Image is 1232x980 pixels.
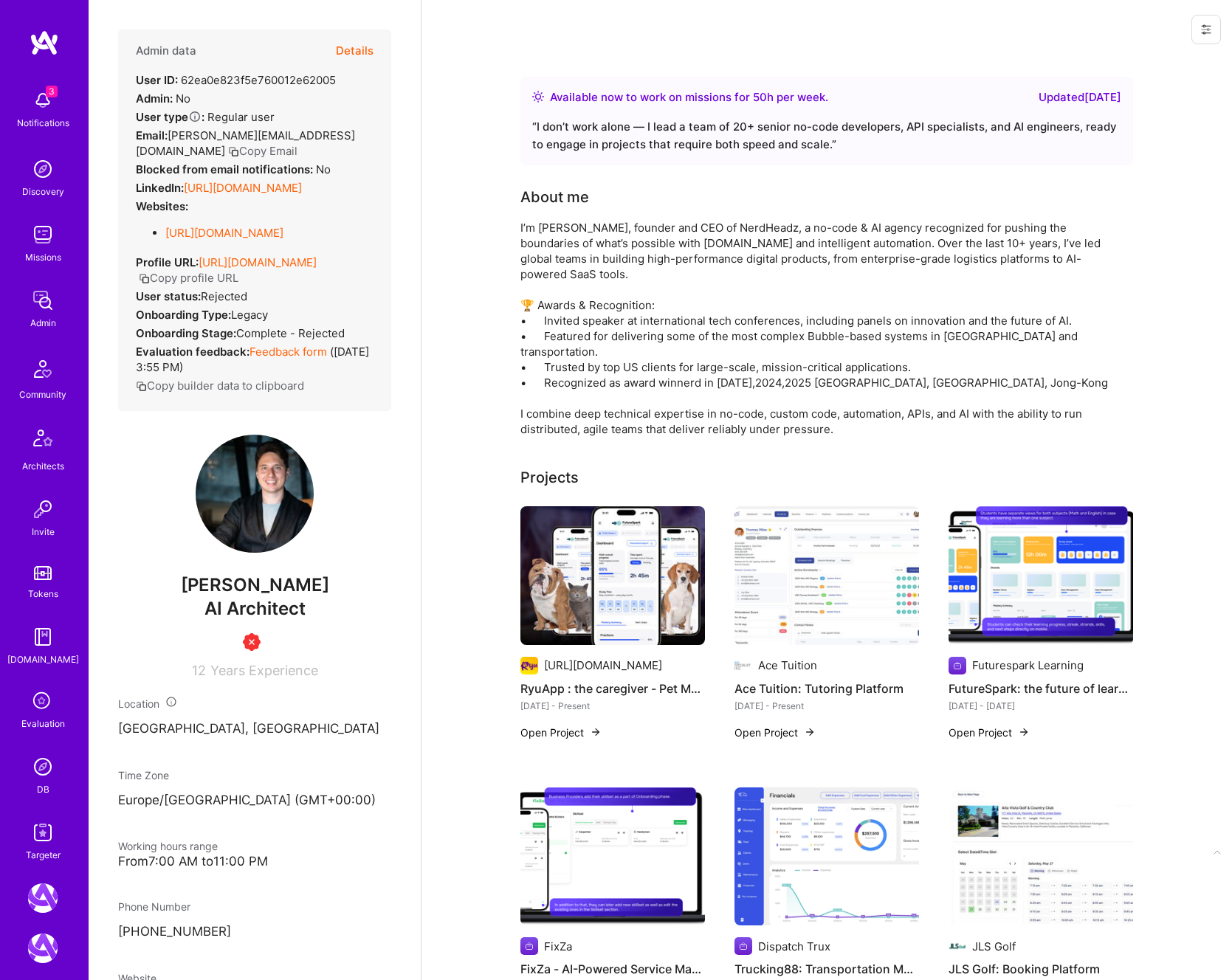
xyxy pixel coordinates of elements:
img: Community [25,351,61,387]
span: 50 [753,90,767,104]
span: [PERSON_NAME][EMAIL_ADDRESS][DOMAIN_NAME] [136,128,355,158]
strong: Blocked from email notifications: [136,162,316,176]
i: icon Copy [139,273,150,284]
span: Rejected [201,289,247,303]
div: Admin [30,315,56,331]
div: Regular user [136,109,275,125]
a: A.Team: GenAI Practice Framework [24,934,61,963]
strong: User status: [136,289,201,303]
span: 12 [192,663,206,678]
div: Futurespark Learning [972,658,1084,673]
img: JLS Golf: Booking Platform [949,787,1133,926]
div: [DOMAIN_NAME] [7,652,79,667]
h4: RyuApp : the caregiver - Pet Matching Platfrom [520,679,705,698]
button: Open Project [520,725,602,740]
a: Feedback form [250,345,327,359]
div: Tokens [28,586,58,601]
img: RyuApp : the caregiver - Pet Matching Platfrom [520,506,705,645]
strong: User type : [136,110,204,124]
div: Discovery [22,184,64,199]
i: Help [188,110,202,123]
div: Missions [25,249,61,265]
img: User Avatar [196,435,314,553]
img: tokens [34,566,52,580]
img: Company logo [734,937,752,955]
div: FixZa [544,939,572,954]
div: Community [19,387,66,402]
i: icon SelectionTeam [29,688,57,716]
i: icon Copy [228,146,239,157]
img: Invite [28,494,58,524]
div: About me [520,186,589,208]
img: bell [28,86,58,115]
div: JLS Golf [972,939,1016,954]
img: FutureSpark: the future of learning [949,506,1133,645]
strong: Profile URL: [136,255,199,269]
img: Trucking88: Transportation Management System [734,787,919,926]
div: Available now to work on missions for h per week . [550,89,828,106]
h4: Admin data [136,44,196,58]
i: icon Copy [136,381,147,392]
div: “ I don’t work alone — I lead a team of 20+ senior no-code developers, API specialists, and AI en... [532,118,1121,153]
div: [DATE] - Present [520,698,705,714]
span: Time Zone [118,769,169,781]
span: [PERSON_NAME] [118,574,391,596]
button: Open Project [949,725,1030,740]
img: A.Team: GenAI Practice Framework [28,934,58,963]
a: [URL][DOMAIN_NAME] [199,255,317,269]
a: [URL][DOMAIN_NAME] [184,181,302,195]
img: Architects [25,423,61,458]
h4: FutureSpark: the future of learning [949,679,1133,698]
strong: Evaluation feedback: [136,345,250,359]
strong: Onboarding Stage: [136,326,236,340]
button: Copy builder data to clipboard [136,378,304,393]
a: [URL][DOMAIN_NAME] [165,226,283,240]
div: Invite [32,524,55,539]
span: Phone Number [118,900,190,913]
h4: JLS Golf: Booking Platform [949,959,1133,979]
div: Projects [520,466,579,489]
button: Copy Email [228,143,297,159]
span: legacy [231,308,268,322]
img: A.Team: Leading A.Team's Marketing & DemandGen [28,883,58,913]
div: Architects [22,458,64,474]
span: Working hours range [118,840,218,852]
img: discovery [28,154,58,184]
strong: Email: [136,128,168,142]
img: Company logo [949,937,966,955]
h4: FixZa - AI-Powered Service Marketplace [520,959,705,979]
div: ( [DATE] 3:55 PM ) [136,344,374,375]
strong: Websites: [136,199,188,213]
img: Skill Targeter [28,818,58,847]
strong: Admin: [136,92,173,106]
img: logo [30,30,59,56]
div: Updated [DATE] [1039,89,1121,106]
strong: LinkedIn: [136,181,184,195]
img: arrow-right [590,726,602,738]
img: Availability [532,91,544,103]
img: admin teamwork [28,286,58,315]
button: Copy profile URL [139,270,238,286]
span: 3 [46,86,58,97]
a: A.Team: Leading A.Team's Marketing & DemandGen [24,883,61,913]
p: [PHONE_NUMBER] [118,923,391,941]
button: Details [336,30,374,72]
img: arrow-right [804,726,816,738]
div: 62ea0e823f5e760012e62005 [136,72,336,88]
div: [DATE] - Present [734,698,919,714]
div: Evaluation [21,716,65,731]
div: Notifications [17,115,69,131]
h4: Ace Tuition: Tutoring Platform [734,679,919,698]
img: Unqualified [243,633,261,651]
button: Open Project [734,725,816,740]
img: guide book [28,622,58,652]
span: Years Experience [210,663,318,678]
div: No [136,91,190,106]
img: Ace Tuition: Tutoring Platform [734,506,919,645]
div: Dispatch Trux [758,939,830,954]
div: Targeter [26,847,61,863]
div: From 7:00 AM to 11:00 PM [118,854,391,869]
h4: Trucking88: Transportation Management System [734,959,919,979]
img: Admin Search [28,752,58,781]
img: Company logo [734,657,752,674]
